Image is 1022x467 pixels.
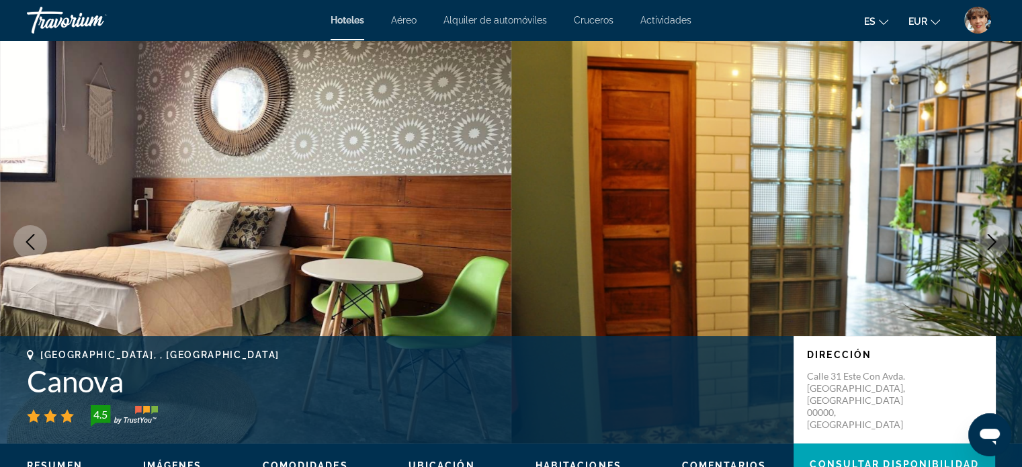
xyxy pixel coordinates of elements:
[864,11,888,31] button: Change language
[807,370,914,431] p: Calle 31 Este Con Avda. [GEOGRAPHIC_DATA], [GEOGRAPHIC_DATA] 00000, [GEOGRAPHIC_DATA]
[640,15,691,26] a: Actividades
[27,3,161,38] a: Travorium
[87,407,114,423] div: 4.5
[864,16,876,27] span: es
[807,349,982,360] p: Dirección
[331,15,364,26] a: Hoteles
[960,6,995,34] button: User Menu
[443,15,547,26] a: Alquiler de automóviles
[964,7,991,34] img: 2Q==
[908,11,940,31] button: Change currency
[40,349,280,360] span: [GEOGRAPHIC_DATA], , [GEOGRAPHIC_DATA]
[13,225,47,259] button: Previous image
[574,15,613,26] a: Cruceros
[975,225,1009,259] button: Next image
[391,15,417,26] a: Aéreo
[27,364,780,398] h1: Canova
[908,16,927,27] span: EUR
[91,405,158,427] img: trustyou-badge-hor.svg
[968,413,1011,456] iframe: Botón para iniciar la ventana de mensajería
